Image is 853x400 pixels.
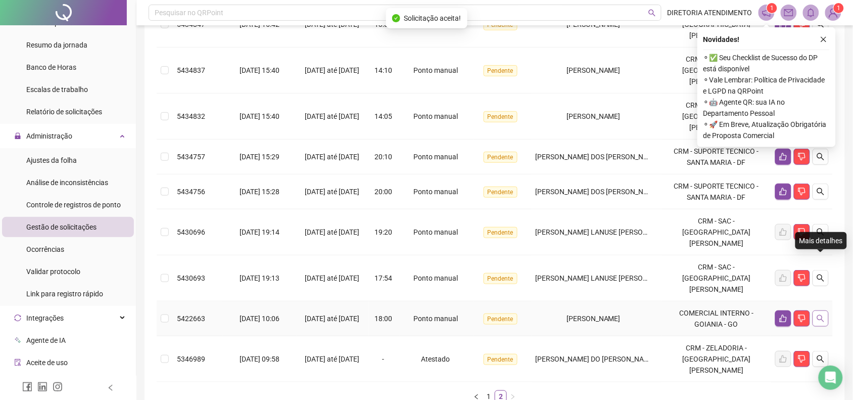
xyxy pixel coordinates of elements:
[817,228,825,236] span: search
[779,315,787,323] span: like
[662,209,771,255] td: CRM - SAC - [GEOGRAPHIC_DATA][PERSON_NAME]
[536,153,660,161] span: [PERSON_NAME] DOS [PERSON_NAME]
[819,366,843,390] div: Open Intercom Messenger
[392,14,400,22] span: check-circle
[107,384,114,391] span: left
[770,5,774,12] span: 1
[240,112,280,120] span: [DATE] 15:40
[240,355,280,363] span: [DATE] 09:58
[413,188,458,196] span: Ponto manual
[53,382,63,392] span: instagram
[510,394,516,400] span: right
[374,66,392,74] span: 14:10
[26,41,87,49] span: Resumo da jornada
[14,132,21,140] span: lock
[484,65,517,76] span: Pendente
[817,355,825,363] span: search
[820,36,827,43] span: close
[566,315,621,323] span: [PERSON_NAME]
[817,153,825,161] span: search
[668,7,752,18] span: DIRETORIA ATENDIMENTO
[798,153,806,161] span: dislike
[26,132,72,140] span: Administração
[26,359,68,367] span: Aceite de uso
[779,153,787,161] span: like
[536,355,656,363] span: [PERSON_NAME] DO [PERSON_NAME]
[779,188,787,196] span: like
[662,336,771,382] td: CRM - ZELADORIA - [GEOGRAPHIC_DATA][PERSON_NAME]
[536,228,673,236] span: [PERSON_NAME] LANUSE [PERSON_NAME]
[484,111,517,122] span: Pendente
[177,274,205,282] span: 5430693
[795,232,847,249] div: Mais detalhes
[26,223,97,231] span: Gestão de solicitações
[26,179,108,187] span: Análise de inconsistências
[484,273,517,284] span: Pendente
[703,97,830,119] span: ⚬ 🤖 Agente QR: sua IA no Departamento Pessoal
[26,336,66,344] span: Agente de IA
[374,274,392,282] span: 17:54
[374,153,392,161] span: 20:10
[177,112,205,120] span: 5434832
[305,355,359,363] span: [DATE] até [DATE]
[413,112,458,120] span: Ponto manual
[662,140,771,174] td: CRM - SUPORTE TECNICO - SANTA MARIA - DF
[536,188,660,196] span: [PERSON_NAME] DOS [PERSON_NAME]
[798,355,806,363] span: dislike
[662,255,771,301] td: CRM - SAC - [GEOGRAPHIC_DATA][PERSON_NAME]
[305,112,359,120] span: [DATE] até [DATE]
[240,228,280,236] span: [DATE] 19:14
[305,188,359,196] span: [DATE] até [DATE]
[421,355,450,363] span: Atestado
[798,274,806,282] span: dislike
[26,156,77,164] span: Ajustes da folha
[26,63,76,71] span: Banco de Horas
[305,66,359,74] span: [DATE] até [DATE]
[484,314,517,325] span: Pendente
[662,301,771,336] td: COMERCIAL INTERNO - GOIANIA - GO
[26,268,80,276] span: Validar protocolo
[817,188,825,196] span: search
[473,394,480,400] span: left
[26,201,121,209] span: Controle de registros de ponto
[648,9,656,17] span: search
[374,188,392,196] span: 20:00
[798,188,806,196] span: dislike
[240,66,280,74] span: [DATE] 15:40
[37,382,48,392] span: linkedin
[14,359,21,366] span: audit
[374,112,392,120] span: 14:05
[177,66,205,74] span: 5434837
[26,290,103,298] span: Link para registro rápido
[22,382,32,392] span: facebook
[305,228,359,236] span: [DATE] até [DATE]
[484,152,517,163] span: Pendente
[413,66,458,74] span: Ponto manual
[305,274,359,282] span: [DATE] até [DATE]
[767,3,777,13] sup: 1
[566,112,621,120] span: [PERSON_NAME]
[703,119,830,141] span: ⚬ 🚀 Em Breve, Atualização Obrigatória de Proposta Comercial
[703,34,740,45] span: Novidades !
[374,228,392,236] span: 19:20
[177,315,205,323] span: 5422663
[177,355,205,363] span: 5346989
[662,48,771,94] td: CRM - COBRANCA - [GEOGRAPHIC_DATA][PERSON_NAME]
[26,314,64,322] span: Integrações
[536,274,673,282] span: [PERSON_NAME] LANUSE [PERSON_NAME]
[26,108,102,116] span: Relatório de solicitações
[14,315,21,322] span: sync
[703,52,830,74] span: ⚬ ✅ Seu Checklist de Sucesso do DP está disponível
[177,153,205,161] span: 5434757
[662,94,771,140] td: CRM - COBRANCA - [GEOGRAPHIC_DATA][PERSON_NAME]
[413,228,458,236] span: Ponto manual
[798,315,806,323] span: dislike
[413,274,458,282] span: Ponto manual
[26,85,88,94] span: Escalas de trabalho
[240,188,280,196] span: [DATE] 15:28
[807,8,816,17] span: bell
[240,274,280,282] span: [DATE] 19:13
[240,153,280,161] span: [DATE] 15:29
[826,5,841,20] img: 93713
[798,228,806,236] span: dislike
